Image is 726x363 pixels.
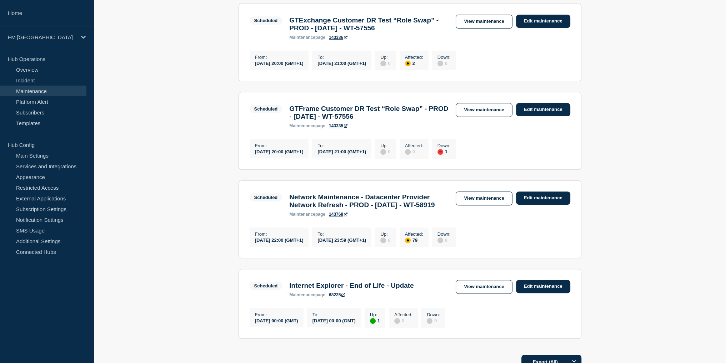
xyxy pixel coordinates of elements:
div: 0 [427,317,440,324]
div: [DATE] 23:59 (GMT+1) [317,237,366,243]
a: Edit maintenance [516,103,570,116]
div: disabled [405,149,411,155]
p: Down : [437,231,451,237]
div: 1 [370,317,380,324]
h3: Network Maintenance - Datacenter Provider Network Refresh - PROD - [DATE] - WT-58919 [289,193,449,209]
div: disabled [437,237,443,243]
p: FM [GEOGRAPHIC_DATA] [8,34,76,40]
p: To : [317,143,366,148]
div: disabled [437,61,443,66]
div: affected [405,237,411,243]
a: 143336 [329,35,347,40]
a: 143768 [329,212,347,217]
p: Down : [427,312,440,317]
div: [DATE] 22:00 (GMT+1) [255,237,304,243]
div: disabled [380,149,386,155]
h3: GTFrame Customer DR Test “Role Swap” - PROD - [DATE] - WT-57556 [289,105,449,121]
p: Up : [380,143,390,148]
div: 0 [380,60,390,66]
h3: GTExchange Customer DR Test “Role Swap” - PROD - [DATE] - WT-57556 [289,16,449,32]
p: From : [255,312,298,317]
div: up [370,318,376,324]
a: Edit maintenance [516,15,570,28]
p: page [289,212,325,217]
div: Scheduled [254,18,278,23]
div: disabled [380,61,386,66]
div: [DATE] 20:00 (GMT+1) [255,148,304,154]
div: 0 [380,237,390,243]
div: disabled [427,318,432,324]
p: page [289,292,325,297]
div: 1 [437,148,451,155]
p: Up : [370,312,380,317]
div: Scheduled [254,195,278,200]
div: disabled [380,237,386,243]
a: Edit maintenance [516,280,570,293]
div: affected [405,61,411,66]
div: down [437,149,443,155]
a: View maintenance [456,191,512,205]
h3: Internet Explorer - End of Life - Update [289,282,414,290]
p: Down : [437,143,451,148]
p: To : [317,55,366,60]
p: page [289,123,325,128]
div: [DATE] 20:00 (GMT+1) [255,60,304,66]
div: [DATE] 00:00 (GMT) [312,317,356,323]
p: Affected : [405,231,423,237]
p: Affected : [394,312,412,317]
div: Scheduled [254,106,278,112]
div: 0 [394,317,412,324]
div: 79 [405,237,423,243]
p: From : [255,143,304,148]
div: [DATE] 00:00 (GMT) [255,317,298,323]
div: Scheduled [254,283,278,288]
span: maintenance [289,292,315,297]
p: Affected : [405,55,423,60]
a: Edit maintenance [516,191,570,205]
div: [DATE] 21:00 (GMT+1) [317,60,366,66]
p: Up : [380,231,390,237]
p: Affected : [405,143,423,148]
p: page [289,35,325,40]
p: Up : [380,55,390,60]
p: Down : [437,55,451,60]
p: To : [312,312,356,317]
a: View maintenance [456,103,512,117]
p: From : [255,231,304,237]
p: From : [255,55,304,60]
div: disabled [394,318,400,324]
a: View maintenance [456,280,512,294]
div: 0 [380,148,390,155]
div: 0 [405,148,423,155]
span: maintenance [289,35,315,40]
div: 0 [437,237,451,243]
a: View maintenance [456,15,512,29]
a: 68225 [329,292,345,297]
p: To : [317,231,366,237]
div: 0 [437,60,451,66]
span: maintenance [289,123,315,128]
div: 2 [405,60,423,66]
div: [DATE] 21:00 (GMT+1) [317,148,366,154]
span: maintenance [289,212,315,217]
a: 143335 [329,123,347,128]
